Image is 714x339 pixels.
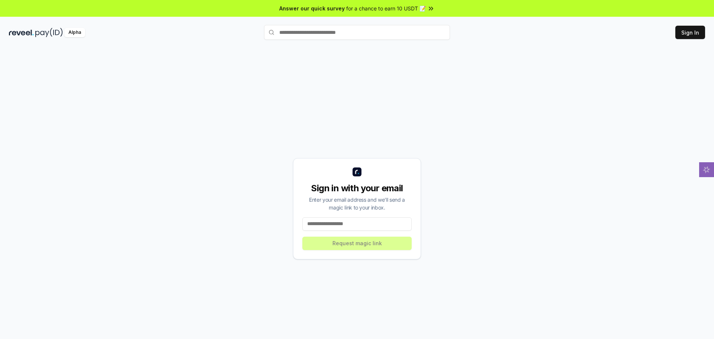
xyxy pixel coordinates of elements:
[279,4,345,12] span: Answer our quick survey
[346,4,426,12] span: for a chance to earn 10 USDT 📝
[353,167,361,176] img: logo_small
[35,28,63,37] img: pay_id
[302,182,412,194] div: Sign in with your email
[675,26,705,39] button: Sign In
[64,28,85,37] div: Alpha
[9,28,34,37] img: reveel_dark
[302,196,412,211] div: Enter your email address and we’ll send a magic link to your inbox.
